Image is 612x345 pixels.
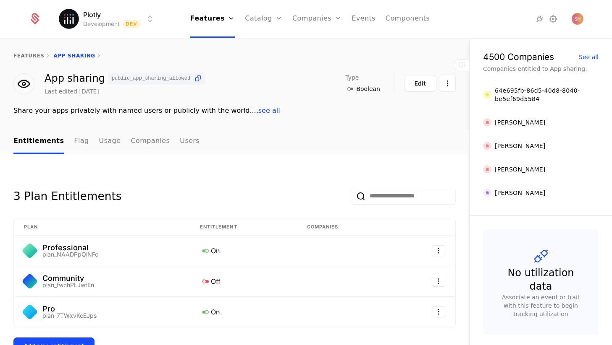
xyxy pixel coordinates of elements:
[200,245,287,256] div: On
[200,306,287,317] div: On
[440,75,456,92] button: Select action
[483,118,491,127] img: Aaron Muller-Huels
[14,218,190,236] th: Plan
[495,165,546,174] div: [PERSON_NAME]
[13,129,64,154] a: Entitlements
[59,9,79,29] img: Plotly
[432,245,445,256] button: Select action
[13,129,200,154] ul: Choose Sub Page
[432,276,445,287] button: Select action
[42,275,94,282] div: Community
[42,305,97,313] div: Pro
[404,75,436,92] button: Edit
[432,306,445,317] button: Select action
[495,142,546,150] div: [PERSON_NAME]
[42,252,98,257] div: plan_NAADPpQiNFc
[190,218,297,236] th: Entitlement
[345,75,359,80] span: Type
[42,313,97,319] div: plan_7TWxvKcEJps
[45,73,206,85] div: App sharing
[483,91,491,99] img: 64e695fb-86d5-40d8-8040-be5ef69d5584
[495,189,546,197] div: [PERSON_NAME]
[495,86,599,103] div: 64e695fb-86d5-40d8-8040-be5ef69d5584
[13,188,121,205] div: 3 Plan Entitlements
[483,65,599,73] div: Companies entitled to App sharing.
[483,142,491,150] img: Abagail Stanton
[483,165,491,174] img: Abbey Windler
[579,54,599,60] div: See all
[131,129,170,154] a: Companies
[99,129,121,154] a: Usage
[572,13,583,25] img: S H
[74,129,89,154] a: Flag
[200,276,287,287] div: Off
[495,118,546,127] div: [PERSON_NAME]
[13,53,45,59] a: features
[535,14,545,24] a: Integrations
[356,85,380,93] span: Boolean
[61,10,155,28] button: Select environment
[83,20,120,28] div: Development
[297,218,393,236] th: Companies
[13,129,456,154] nav: Main
[83,10,101,20] span: Plotly
[572,13,583,25] button: Open user button
[45,87,99,96] div: Last edited [DATE]
[180,129,200,154] a: Users
[13,106,456,116] div: Share your apps privately with named users or publicly with the world. ...
[548,14,558,24] a: Settings
[42,282,94,288] div: plan_fwchPLJwtEn
[415,79,426,88] div: Edit
[500,266,582,293] div: No utilization data
[112,76,190,81] span: public_app_sharing_allowed
[483,189,491,197] img: Abdiel Ortiz
[258,106,280,114] span: see all
[483,52,554,61] div: 4500 Companies
[42,244,98,252] div: Professional
[123,20,140,28] span: Dev
[496,293,585,318] div: Associate an event or trait with this feature to begin tracking utilization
